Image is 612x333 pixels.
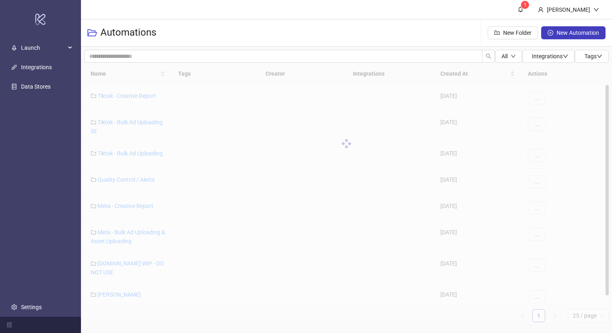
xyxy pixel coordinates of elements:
[518,6,523,12] span: bell
[593,7,599,13] span: down
[11,45,17,51] span: rocket
[21,64,52,70] a: Integrations
[597,53,602,59] span: down
[486,53,491,59] span: search
[544,5,593,14] div: [PERSON_NAME]
[538,7,544,13] span: user
[521,1,529,9] sup: 1
[541,26,606,39] button: New Automation
[532,53,568,59] span: Integrations
[501,53,508,59] span: All
[21,304,42,310] a: Settings
[6,322,12,328] span: menu-fold
[524,2,527,8] span: 1
[584,53,602,59] span: Tags
[575,50,609,63] button: Tagsdown
[100,26,156,39] h3: Automations
[511,54,516,59] span: down
[548,30,553,36] span: plus-circle
[522,50,575,63] button: Integrationsdown
[21,83,51,90] a: Data Stores
[494,30,500,36] span: folder-add
[503,30,531,36] span: New Folder
[87,28,97,38] span: folder-open
[557,30,599,36] span: New Automation
[563,53,568,59] span: down
[488,26,538,39] button: New Folder
[495,50,522,63] button: Alldown
[21,40,66,56] span: Launch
